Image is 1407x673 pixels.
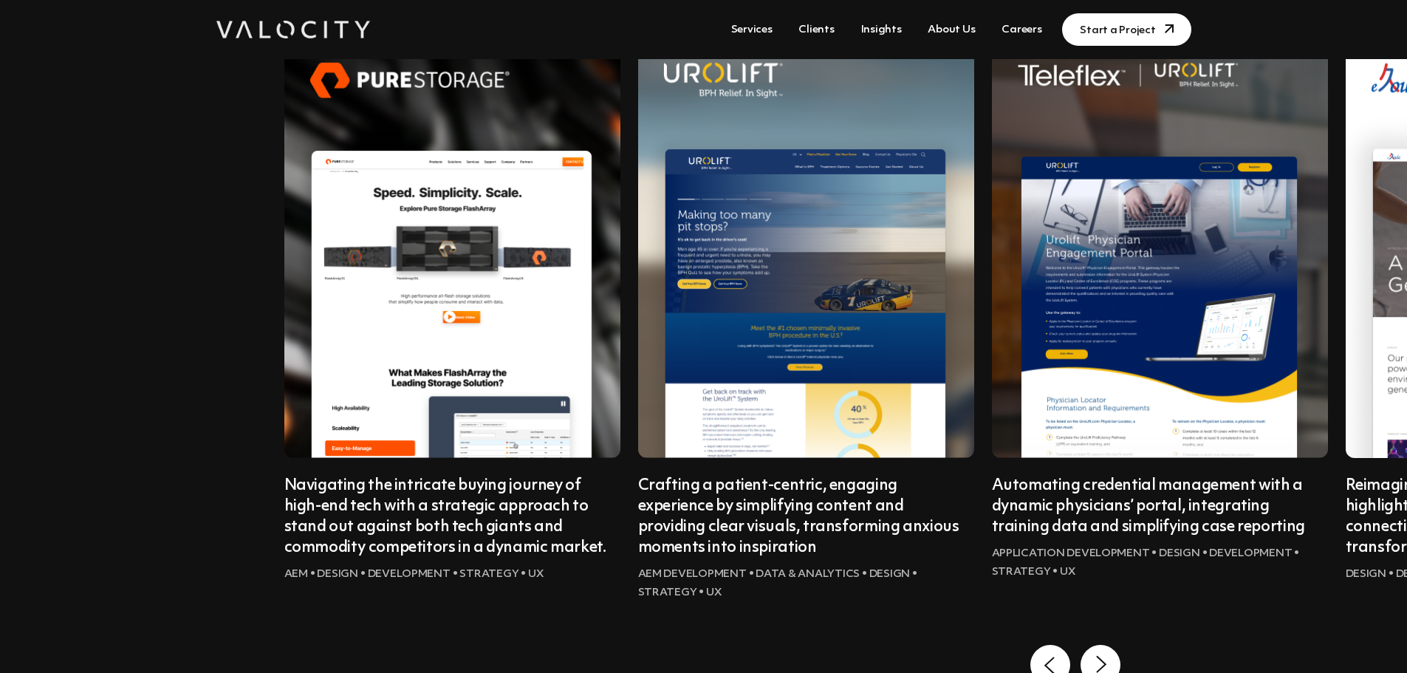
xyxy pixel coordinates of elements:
[992,548,1160,559] span: Application Development
[368,569,460,580] span: Development
[1346,569,1396,580] span: Design
[983,21,1337,634] li: 3 of 7
[629,21,983,634] li: 2 of 7
[459,569,528,580] span: Strategy
[275,21,629,634] li: 1 of 7
[528,569,543,580] span: UX
[992,567,1061,578] span: Strategy
[638,569,756,580] span: AEM Development
[284,21,620,610] a: Navigating the intricate buying journey of high-end tech with a strategic approach to stand out a...
[216,21,370,38] img: Valocity Digital
[706,587,721,598] span: UX
[992,21,1328,610] a: Automating credential management with a dynamic physicians’ portal, integrating training data and...
[756,569,869,580] span: Data & Analytics
[1060,567,1075,578] span: UX
[992,476,1328,538] h5: Automating credential management with a dynamic physicians’ portal, integrating training data and...
[996,16,1047,44] a: Careers
[284,569,318,580] span: AEM
[1209,548,1301,559] span: Development
[638,587,707,598] span: Strategy
[869,569,920,580] span: Design
[638,476,974,558] h5: Crafting a patient-centric, engaging experience by simplifying content and providing clear visual...
[638,21,974,610] a: Crafting a patient-centric, engaging experience by simplifying content and providing clear visual...
[855,16,908,44] a: Insights
[317,569,367,580] span: Design
[1062,13,1191,46] a: Start a Project
[725,16,778,44] a: Services
[792,16,840,44] a: Clients
[284,476,620,558] h5: Navigating the intricate buying journey of high-end tech with a strategic approach to stand out a...
[1159,548,1209,559] span: Design
[922,16,981,44] a: About Us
